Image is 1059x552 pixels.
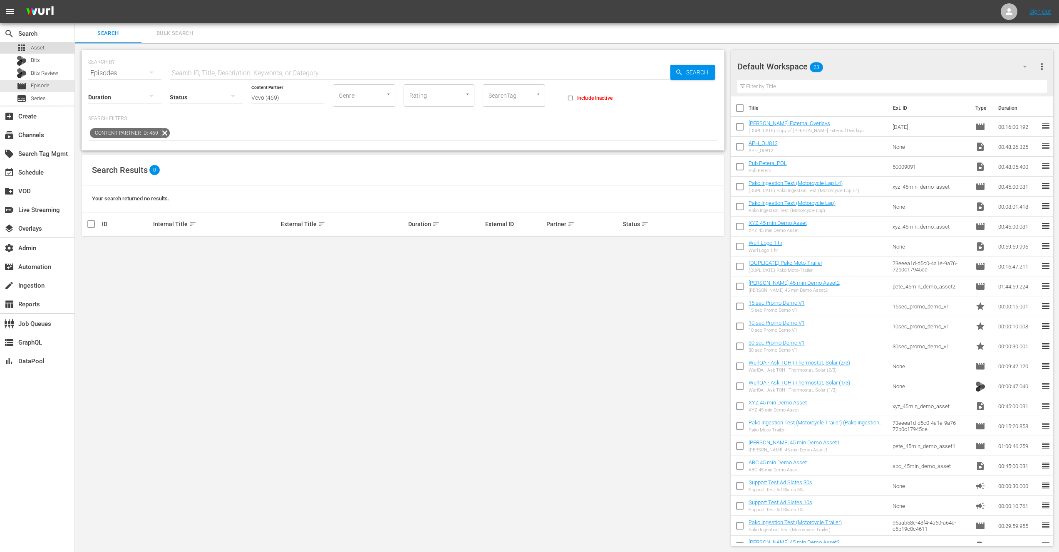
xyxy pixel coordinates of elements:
button: more_vert [1037,57,1047,76]
div: Pako Ingestion Test (Motorcycle Lap) [749,208,836,213]
span: Admin [4,243,14,253]
span: reorder [1041,500,1051,510]
a: [PERSON_NAME] 45 min Demo Asset2 [749,539,840,545]
span: Episode [975,521,985,531]
td: 00:29:59.955 [995,516,1041,536]
td: None [889,137,972,157]
a: APH_OU812 [749,140,778,146]
td: 00:00:10.761 [995,496,1041,516]
div: 30 sec Promo Demo V1 [749,347,805,353]
a: Pako Ingestion Test (Motorcycle Trailer) (Pako Ingestion Test (No Ads Variant) AAA) [749,419,883,432]
div: WurlQA - Ask TOH | Thermostat, Solar (2/3) [749,367,850,373]
span: reorder [1041,181,1051,191]
td: 50009091 [889,157,972,177]
div: XYZ 45 min Demo Asset [749,407,807,413]
span: reorder [1041,281,1051,291]
span: Asset [17,43,27,53]
span: reorder [1041,301,1051,311]
span: Episode [17,81,27,91]
td: 73eeea1d-d5c0-4a1e-9a76-72b0c17945ce [889,416,972,436]
td: 73eeea1d-d5c0-4a1e-9a76-72b0c17945ce [889,256,972,276]
div: ABC 45 min Demo Asset [749,467,807,473]
div: 15 sec Promo Demo V1 [749,308,805,313]
span: Bits Review [31,69,58,77]
span: Bits [975,380,985,392]
span: reorder [1041,121,1051,131]
div: WurlQA - Ask TOH | Thermostat, Solar (1/3) [749,387,850,393]
span: menu [5,7,15,17]
td: 00:45:00.031 [995,456,1041,476]
div: Status [623,219,672,229]
a: XYZ 45 min Demo Asset [749,220,807,226]
a: WurlQA - Ask TOH | Thermostat, Solar (2/3) [749,360,850,366]
td: 01:00:46.259 [995,436,1041,456]
span: reorder [1041,201,1051,211]
div: Wurl Logo 1 hr [749,248,782,253]
span: Video [975,401,985,411]
span: Video [975,162,985,172]
div: Bits Review [17,68,27,78]
div: 10 sec Promo Demo V1 [749,328,805,333]
span: Video [975,241,985,251]
a: [PERSON_NAME] 45 min Demo Asset1 [749,439,840,446]
span: reorder [1041,261,1051,271]
span: Bulk Search [146,29,203,38]
span: Video [975,202,985,212]
div: ID [102,221,151,227]
a: Pako Ingestion Test (Motorcycle Lap) [749,200,836,206]
div: Pub Petera [749,168,787,173]
div: Support Test Ad Slates 30s [749,487,812,493]
span: Search [4,29,14,39]
div: (DUPLICATE) Pako Ingestion Test (Motorcycle Lap L4) [749,188,859,193]
span: reorder [1041,481,1051,490]
td: 95aab58c-48f4-4a60-a64e-c6b19c0c4611 [889,516,972,536]
a: Support Test Ad Slates 10s [749,499,812,505]
td: 00:15:20.858 [995,416,1041,436]
th: Ext. ID [888,96,970,120]
div: Bits [17,56,27,66]
td: 00:16:47.211 [995,256,1041,276]
th: Title [749,96,888,120]
td: 00:45:00.031 [995,217,1041,237]
span: Promo [975,321,985,331]
td: 00:48:05.400 [995,157,1041,177]
div: Episodes [88,62,161,85]
div: Default Workspace [737,55,1035,78]
td: 10sec_promo_demo_v1 [889,316,972,336]
span: Episode [975,361,985,371]
span: reorder [1041,341,1051,351]
span: Search [80,29,136,38]
td: None [889,496,972,516]
span: VOD [4,186,14,196]
span: reorder [1041,161,1051,171]
a: 15 sec Promo Demo V1 [749,300,805,306]
span: DataPool [4,356,14,366]
button: Search [670,65,715,80]
span: Episode [31,81,50,90]
span: Ad [975,481,985,491]
th: Duration [993,96,1043,120]
span: reorder [1041,401,1051,411]
span: Search Results [92,165,148,175]
td: xyz_45min_demo_asset [889,217,972,237]
a: Pako Ingestion Test (Motorcycle Trailer) [749,519,842,525]
span: reorder [1041,141,1051,151]
span: reorder [1041,361,1051,371]
span: Asset [31,44,45,52]
span: reorder [1041,381,1051,391]
td: None [889,356,972,376]
a: Sign Out [1029,8,1051,15]
span: more_vert [1037,62,1047,71]
span: reorder [1041,441,1051,451]
td: 00:00:30.001 [995,336,1041,356]
span: reorder [1041,520,1051,530]
td: None [889,476,972,496]
td: 00:48:26.325 [995,137,1041,157]
span: sort [432,220,440,228]
div: [PERSON_NAME] 45 min Demo Asset2 [749,288,840,293]
span: Video [975,461,985,471]
td: xyz_45min_demo_asset [889,177,972,197]
span: Search [683,65,715,80]
a: [PERSON_NAME] 45 min Demo Asset2 [749,280,840,286]
td: None [889,237,972,256]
